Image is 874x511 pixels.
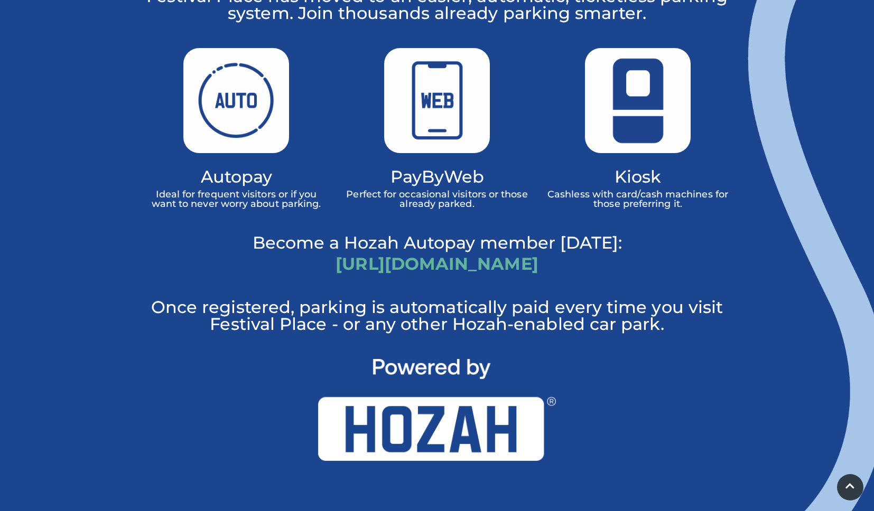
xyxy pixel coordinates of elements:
[345,190,529,209] p: Perfect for occasional visitors or those already parked.
[144,169,329,184] h4: Autopay
[336,253,538,274] a: [URL][DOMAIN_NAME]
[144,235,730,250] h4: Become a Hozah Autopay member [DATE]:
[545,190,730,209] p: Cashless with card/cash machines for those preferring it.
[144,299,730,333] p: Once registered, parking is automatically paid every time you visit Festival Place - or any other...
[144,190,329,209] p: Ideal for frequent visitors or if you want to never worry about parking.
[345,169,529,184] h4: PayByWeb
[545,169,730,184] h4: Kiosk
